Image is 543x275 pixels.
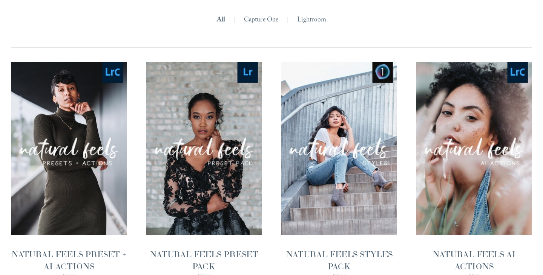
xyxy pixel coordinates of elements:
a: Lightroom [297,14,327,27]
div: NATURAL FEELS AI ACTIONS [416,249,532,272]
div: NATURAL FEELS PRESET PACK [146,249,262,272]
a: Capture One [244,14,279,27]
span: | [287,14,289,27]
div: NATURAL FEELS STYLES PACK [281,249,397,272]
span: | [233,14,236,27]
div: NATURAL FEELS PRESET + AI ACTIONS [11,249,127,272]
a: All [217,14,225,27]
